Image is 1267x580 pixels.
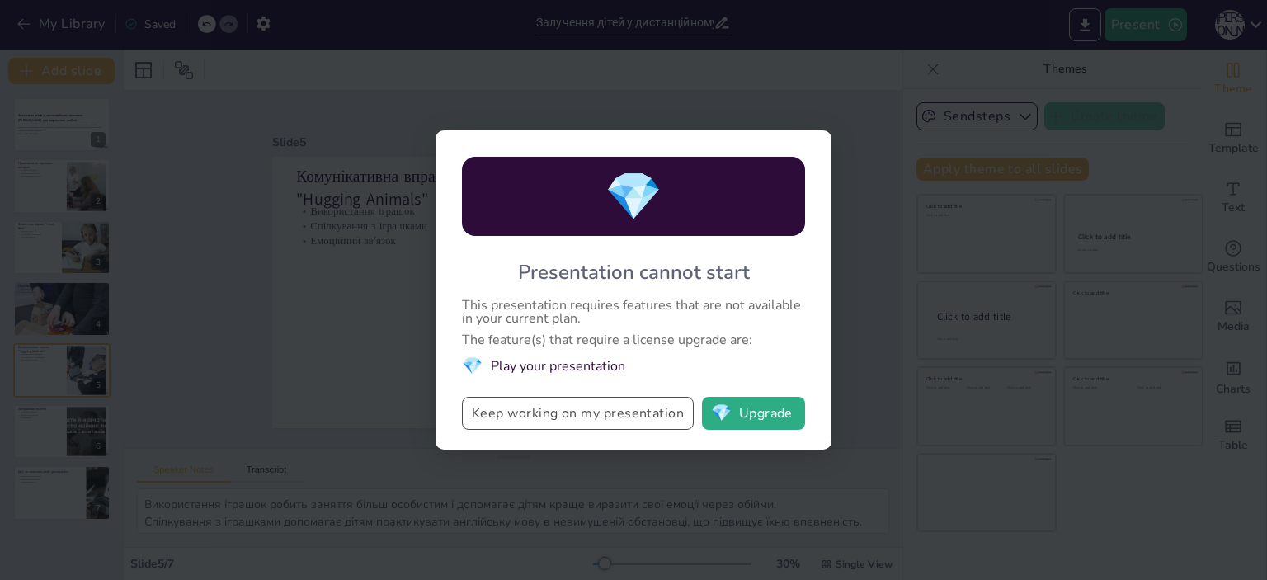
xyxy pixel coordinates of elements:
[462,355,483,377] span: diamond
[605,165,662,229] span: diamond
[711,405,732,422] span: diamond
[462,299,805,325] div: This presentation requires features that are not available in your current plan.
[462,355,805,377] li: Play your presentation
[462,333,805,347] div: The feature(s) that require a license upgrade are:
[518,259,750,285] div: Presentation cannot start
[462,397,694,430] button: Keep working on my presentation
[702,397,805,430] button: diamondUpgrade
